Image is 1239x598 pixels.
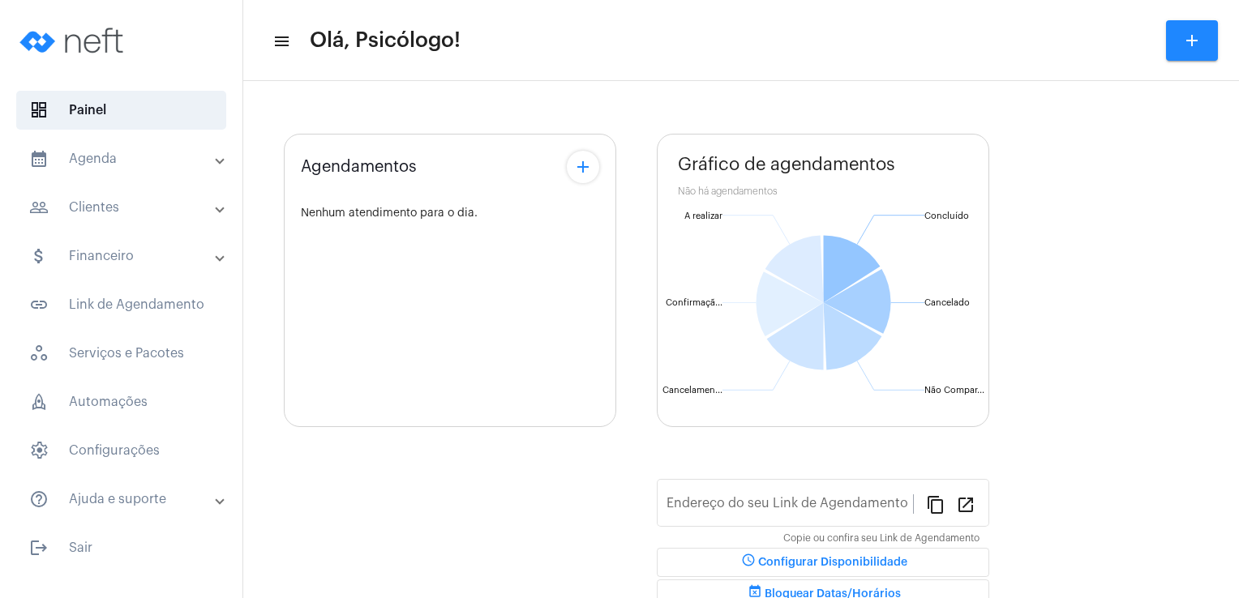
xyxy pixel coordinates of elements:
mat-expansion-panel-header: sidenav iconFinanceiro [10,237,242,276]
span: Gráfico de agendamentos [678,155,895,174]
mat-icon: sidenav icon [29,149,49,169]
mat-icon: sidenav icon [29,198,49,217]
span: Configurar Disponibilidade [739,557,907,568]
mat-icon: sidenav icon [29,489,49,509]
span: sidenav icon [29,100,49,120]
mat-expansion-panel-header: sidenav iconClientes [10,188,242,227]
text: Concluído [924,211,969,220]
span: Configurações [16,431,226,470]
input: Link [667,499,913,514]
mat-panel-title: Clientes [29,198,217,217]
text: A realizar [684,211,722,220]
span: Serviços e Pacotes [16,334,226,373]
span: Agendamentos [301,158,417,176]
mat-icon: add [573,157,593,177]
span: Link de Agendamento [16,285,226,324]
img: logo-neft-novo-2.png [13,8,135,73]
mat-icon: schedule [739,553,758,572]
mat-hint: Copie ou confira seu Link de Agendamento [783,533,980,545]
mat-icon: open_in_new [956,494,975,514]
div: Nenhum atendimento para o dia. [301,207,599,220]
mat-panel-title: Ajuda e suporte [29,489,217,509]
mat-icon: content_copy [926,494,945,514]
span: Sair [16,528,226,567]
span: Automações [16,382,226,421]
text: Confirmaçã... [666,298,722,308]
span: Olá, Psicólogo! [310,28,461,53]
span: sidenav icon [29,441,49,460]
mat-icon: sidenav icon [29,538,49,557]
text: Cancelado [924,298,970,307]
mat-icon: sidenav icon [29,295,49,314]
span: sidenav icon [29,392,49,412]
text: Cancelamen... [662,386,722,395]
button: Configurar Disponibilidade [657,548,989,577]
mat-panel-title: Agenda [29,149,217,169]
mat-icon: sidenav icon [272,32,289,51]
span: sidenav icon [29,344,49,363]
mat-icon: sidenav icon [29,246,49,266]
mat-icon: add [1182,31,1202,50]
mat-expansion-panel-header: sidenav iconAjuda e suporte [10,480,242,519]
mat-panel-title: Financeiro [29,246,217,266]
text: Não Compar... [924,386,984,395]
mat-expansion-panel-header: sidenav iconAgenda [10,139,242,178]
span: Painel [16,91,226,130]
